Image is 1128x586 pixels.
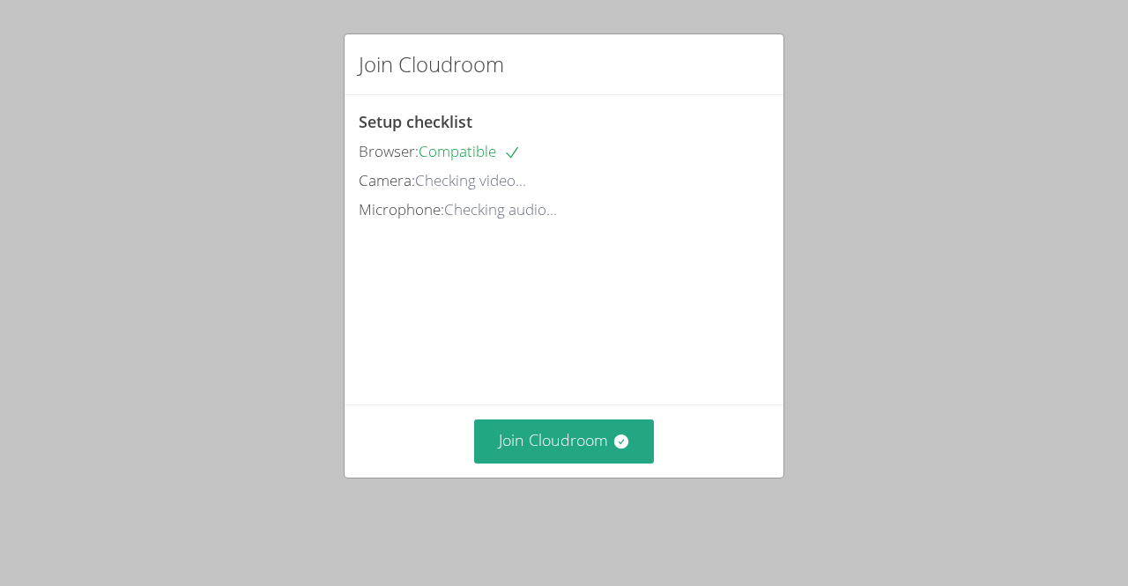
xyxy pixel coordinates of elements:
[359,199,444,219] span: Microphone:
[359,111,472,132] span: Setup checklist
[359,48,504,80] h2: Join Cloudroom
[474,419,655,463] button: Join Cloudroom
[359,141,419,161] span: Browser:
[444,199,557,219] span: Checking audio...
[419,141,521,161] span: Compatible
[359,170,415,190] span: Camera:
[415,170,526,190] span: Checking video...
